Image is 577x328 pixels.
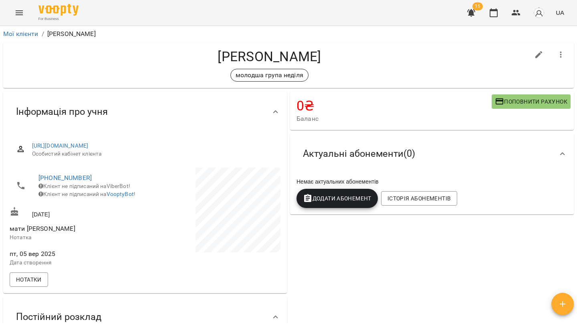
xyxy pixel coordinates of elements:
h4: [PERSON_NAME] [10,48,529,65]
span: Інформація про учня [16,106,108,118]
a: [PHONE_NUMBER] [38,174,92,182]
span: Клієнт не підписаний на ! [38,191,135,197]
p: Дата створення [10,259,143,267]
img: Voopty Logo [38,4,79,16]
h4: 0 ₴ [297,98,492,114]
div: Актуальні абонементи(0) [290,133,574,174]
button: Додати Абонемент [297,189,378,208]
span: Баланс [297,114,492,124]
span: Нотатки [16,275,42,284]
span: UA [556,8,564,17]
span: Особистий кабінет клієнта [32,150,274,158]
button: UA [553,5,567,20]
span: 15 [472,2,483,10]
p: молодша група неділя [236,70,303,80]
span: мати [PERSON_NAME] [10,225,75,232]
span: Додати Абонемент [303,194,371,203]
button: Історія абонементів [381,191,457,206]
nav: breadcrumb [3,29,574,39]
span: Клієнт не підписаний на ViberBot! [38,183,130,189]
div: молодша група неділя [230,69,309,82]
div: [DATE] [8,205,145,220]
button: Поповнити рахунок [492,94,571,109]
span: Історія абонементів [387,194,451,203]
p: [PERSON_NAME] [47,29,96,39]
p: Нотатка [10,234,143,242]
img: avatar_s.png [533,7,545,18]
a: VooptyBot [107,191,134,197]
a: Мої клієнти [3,30,38,38]
span: Поповнити рахунок [495,97,567,106]
a: [URL][DOMAIN_NAME] [32,142,89,149]
button: Нотатки [10,272,48,287]
span: Постійний розклад [16,311,101,323]
span: Актуальні абонементи ( 0 ) [303,148,415,160]
div: Інформація про учня [3,91,287,132]
span: пт, 05 вер 2025 [10,249,143,259]
li: / [42,29,44,39]
span: For Business [38,16,79,22]
button: Menu [10,3,29,22]
div: Немає актуальних абонементів [295,176,569,187]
